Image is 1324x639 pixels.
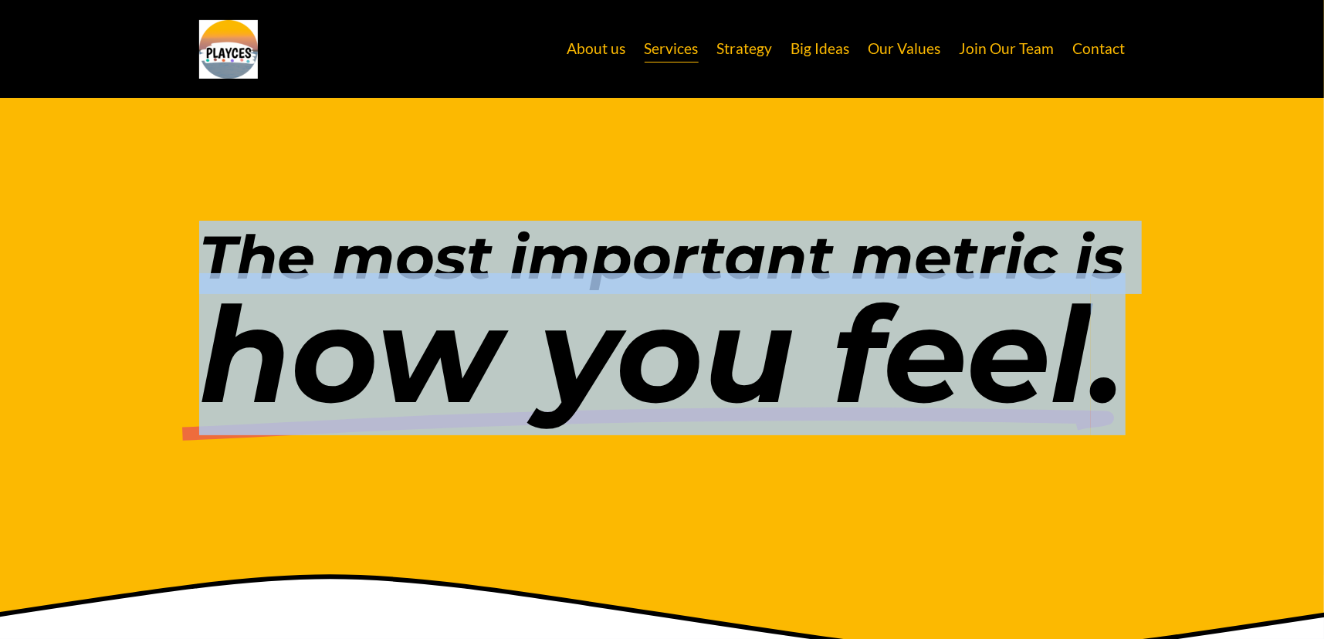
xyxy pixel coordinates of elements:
a: Contact [1073,35,1126,64]
em: how you feel [199,273,1091,435]
img: Playces Creative | Make Your Brand Your Greatest Asset | Brand, Marketing &amp; Social Media Agen... [199,20,258,79]
a: Strategy [717,35,773,64]
a: About us [567,35,626,64]
a: Our Values [869,35,941,64]
a: Services [645,35,699,64]
em: . [1091,273,1126,435]
a: Big Ideas [791,35,850,64]
em: The most important metric is [199,221,1125,294]
a: Join Our Team [960,35,1055,64]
